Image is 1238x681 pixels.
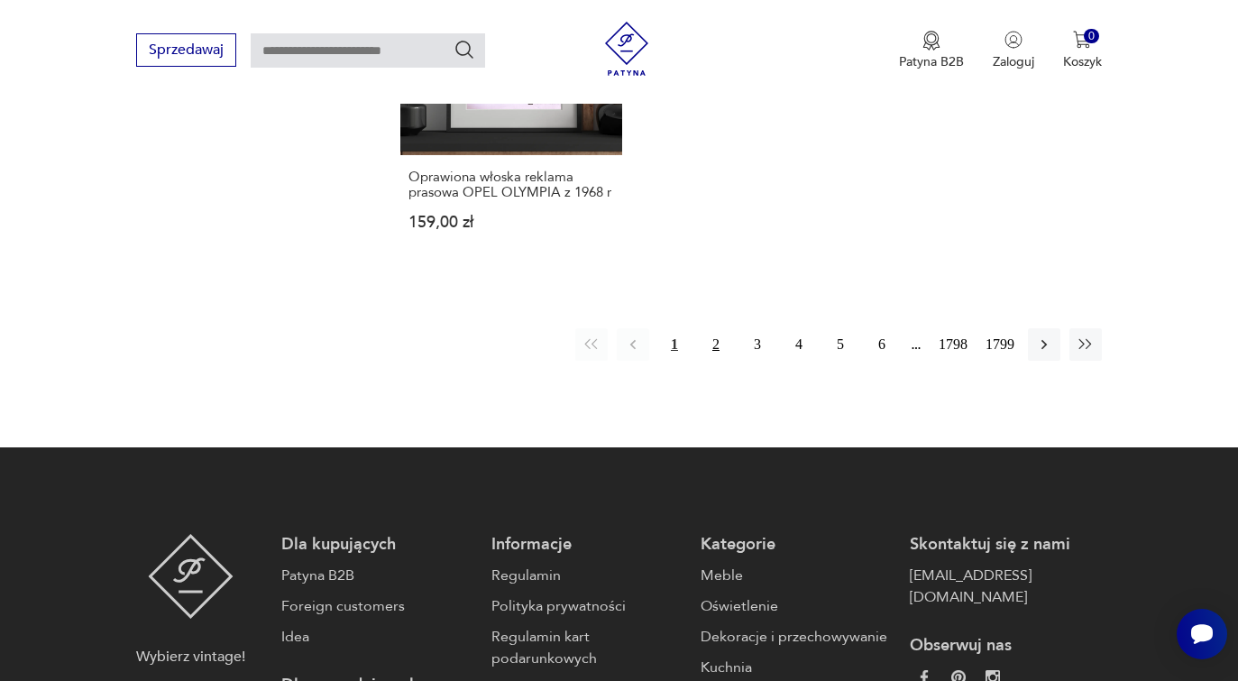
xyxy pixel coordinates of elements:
button: 3 [741,328,774,361]
iframe: Smartsupp widget button [1177,609,1227,659]
button: Zaloguj [993,31,1034,70]
button: 1 [658,328,691,361]
a: [EMAIL_ADDRESS][DOMAIN_NAME] [910,565,1102,608]
img: Ikonka użytkownika [1004,31,1022,49]
img: Patyna - sklep z meblami i dekoracjami vintage [148,534,234,619]
a: Regulamin [491,565,683,586]
p: Zaloguj [993,53,1034,70]
button: Patyna B2B [899,31,964,70]
a: Sprzedawaj [136,45,236,58]
button: 6 [866,328,898,361]
a: Polityka prywatności [491,595,683,617]
button: Sprzedawaj [136,33,236,67]
img: Ikona koszyka [1073,31,1091,49]
p: Koszyk [1063,53,1102,70]
a: Idea [281,626,472,648]
button: 1799 [981,328,1019,361]
img: Ikona medalu [922,31,940,51]
a: Patyna B2B [281,565,472,586]
h3: Oprawiona włoska reklama prasowa OPEL OLYMPIA z 1968 r [408,170,614,200]
p: 159,00 zł [408,215,614,230]
p: Kategorie [701,534,892,556]
a: Oświetlenie [701,595,892,617]
p: Dla kupujących [281,534,472,556]
button: 4 [783,328,815,361]
button: 2 [700,328,732,361]
p: Patyna B2B [899,53,964,70]
a: Meble [701,565,892,586]
a: Dekoracje i przechowywanie [701,626,892,648]
p: Informacje [491,534,683,556]
p: Obserwuj nas [910,635,1102,657]
button: 5 [824,328,857,361]
p: Wybierz vintage! [136,646,245,667]
a: Kuchnia [701,657,892,678]
img: Patyna - sklep z meblami i dekoracjami vintage [600,22,654,76]
a: Foreign customers [281,595,472,617]
button: Szukaj [454,39,475,60]
button: 0Koszyk [1063,31,1102,70]
button: 1798 [934,328,972,361]
a: Ikona medaluPatyna B2B [899,31,964,70]
p: Skontaktuj się z nami [910,534,1102,556]
a: Regulamin kart podarunkowych [491,626,683,669]
div: 0 [1084,29,1099,44]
